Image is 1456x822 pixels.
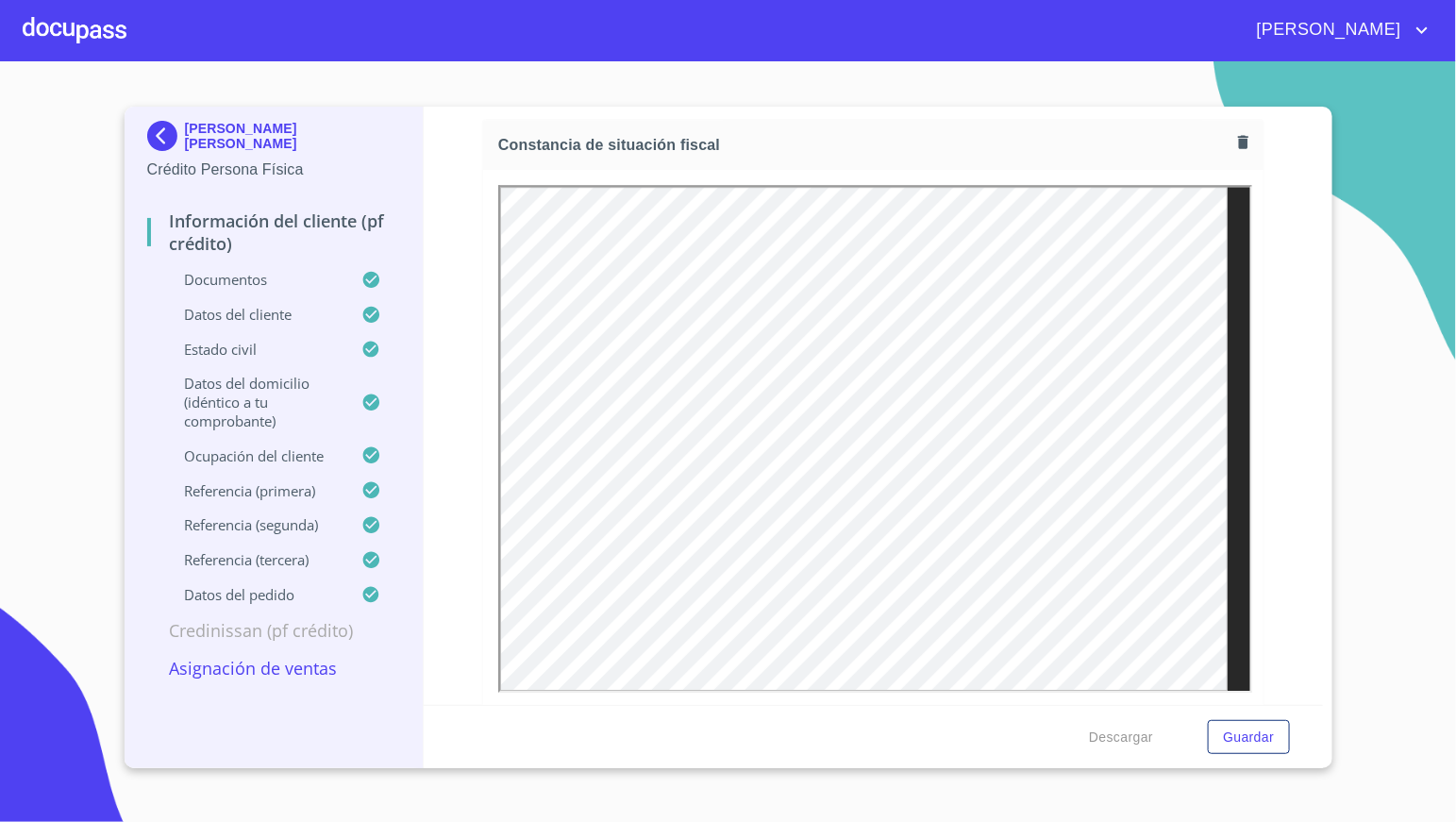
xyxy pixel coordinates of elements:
[1081,720,1161,755] button: Descargar
[147,374,362,430] p: Datos del domicilio (idéntico a tu comprobante)
[147,270,362,289] p: Documentos
[147,515,362,534] p: Referencia (segunda)
[1089,726,1153,749] span: Descargar
[1243,15,1433,45] button: account of current user
[147,619,401,642] p: Credinissan (PF crédito)
[147,121,185,151] img: Docupass spot blue
[147,210,401,255] p: Información del cliente (PF crédito)
[147,305,362,324] p: Datos del cliente
[1208,720,1289,755] button: Guardar
[147,481,362,500] p: Referencia (primera)
[147,121,401,159] div: [PERSON_NAME] [PERSON_NAME]
[147,340,362,359] p: Estado Civil
[1243,15,1411,45] span: [PERSON_NAME]
[147,585,362,604] p: Datos del pedido
[185,121,401,151] p: [PERSON_NAME] [PERSON_NAME]
[498,185,1252,693] iframe: Constancia de situación fiscal
[1223,726,1274,749] span: Guardar
[147,159,401,181] p: Crédito Persona Física
[147,550,362,569] p: Referencia (tercera)
[498,135,1230,155] span: Constancia de situación fiscal
[147,657,401,679] p: Asignación de Ventas
[147,446,362,465] p: Ocupación del Cliente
